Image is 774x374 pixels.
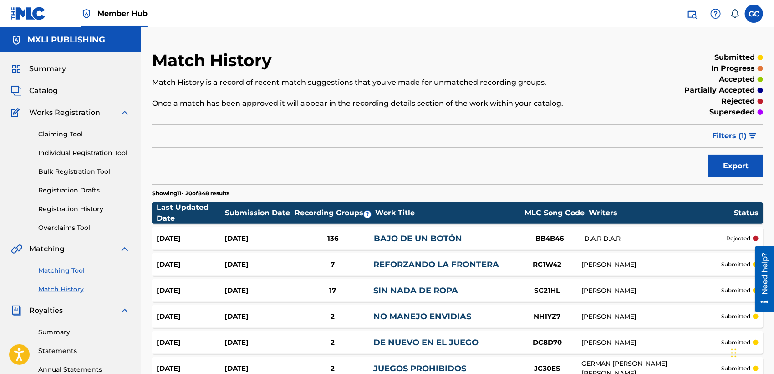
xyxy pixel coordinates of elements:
img: Accounts [11,35,22,46]
span: ? [364,211,371,218]
a: Summary [38,327,130,337]
img: help [710,8,721,19]
a: Public Search [683,5,701,23]
div: Work Title [375,208,520,218]
div: NH1YZ7 [513,312,581,322]
div: JC30ES [513,364,581,374]
img: expand [119,305,130,316]
p: submitted [721,312,750,321]
img: search [687,8,698,19]
div: 17 [292,286,374,296]
div: [DATE] [157,364,224,374]
span: Filters ( 1 ) [712,130,747,141]
div: [PERSON_NAME] [581,260,721,270]
p: rejected [721,96,755,107]
div: [DATE] [157,312,224,322]
a: Overclaims Tool [38,223,130,233]
div: [DATE] [157,260,224,270]
span: Catalog [29,85,58,96]
img: filter [749,133,757,139]
a: Match History [38,285,130,294]
div: 2 [292,338,374,348]
div: [DATE] [224,286,292,296]
div: [PERSON_NAME] [581,312,721,322]
div: Arrastrar [731,339,737,367]
span: Works Registration [29,107,100,118]
div: Last Updated Date [157,202,225,224]
a: Matching Tool [38,266,130,275]
div: Notifications [730,9,739,18]
div: D.A.R D.A.R [584,234,726,244]
div: 2 [292,312,374,322]
img: Royalties [11,305,22,316]
div: Writers [589,208,734,218]
a: DE NUEVO EN EL JUEGO [373,338,479,348]
a: NO MANEJO ENVIDIAS [373,312,471,322]
a: SIN NADA DE ROPA [373,286,458,296]
div: Help [707,5,725,23]
div: DC8D70 [513,338,581,348]
div: [DATE] [157,234,224,244]
div: [DATE] [224,364,292,374]
p: submitted [721,286,750,295]
div: [PERSON_NAME] [581,338,721,348]
div: BB4B46 [516,234,584,244]
img: Matching [11,244,22,255]
a: JUEGOS PROHIBIDOS [373,364,466,374]
div: [DATE] [224,234,292,244]
a: BAJO DE UN BOTÓN [374,234,463,244]
a: Registration History [38,204,130,214]
div: [DATE] [224,260,292,270]
div: Submission Date [225,208,293,218]
a: Registration Drafts [38,186,130,195]
span: Royalties [29,305,63,316]
div: [DATE] [157,338,224,348]
a: Individual Registration Tool [38,148,130,158]
button: Filters (1) [707,125,763,147]
div: 136 [292,234,374,244]
div: Recording Groups [293,208,375,218]
img: Summary [11,63,22,74]
p: Once a match has been approved it will appear in the recording details section of the work within... [152,98,622,109]
span: Summary [29,63,66,74]
p: in progress [711,63,755,74]
div: Widget de chat [728,330,774,374]
p: accepted [719,74,755,85]
a: Bulk Registration Tool [38,167,130,177]
p: superseded [709,107,755,118]
div: [DATE] [157,286,224,296]
img: expand [119,244,130,255]
span: Matching [29,244,65,255]
iframe: Chat Widget [728,330,774,374]
div: User Menu [745,5,763,23]
p: submitted [721,364,750,373]
p: partially accepted [684,85,755,96]
iframe: Resource Center [749,246,774,312]
img: Top Rightsholder [81,8,92,19]
div: 2 [292,364,374,374]
div: RC1W42 [513,260,581,270]
span: Member Hub [97,8,148,19]
p: submitted [721,338,750,347]
p: rejected [726,234,750,243]
a: SummarySummary [11,63,66,74]
button: Export [708,155,763,177]
div: 7 [292,260,374,270]
div: Need help? [10,6,22,48]
div: [DATE] [224,312,292,322]
p: submitted [714,52,755,63]
a: Claiming Tool [38,130,130,139]
a: CatalogCatalog [11,85,58,96]
p: Match History is a record of recent match suggestions that you've made for unmatched recording gr... [152,77,622,88]
div: [PERSON_NAME] [581,286,721,296]
div: MLC Song Code [520,208,589,218]
img: MLC Logo [11,7,46,20]
img: expand [119,107,130,118]
a: Statements [38,346,130,356]
p: Showing 11 - 20 of 848 results [152,189,229,197]
div: [DATE] [224,338,292,348]
img: Catalog [11,85,22,96]
div: Status [734,208,759,218]
img: Works Registration [11,107,23,118]
p: submitted [721,260,750,269]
